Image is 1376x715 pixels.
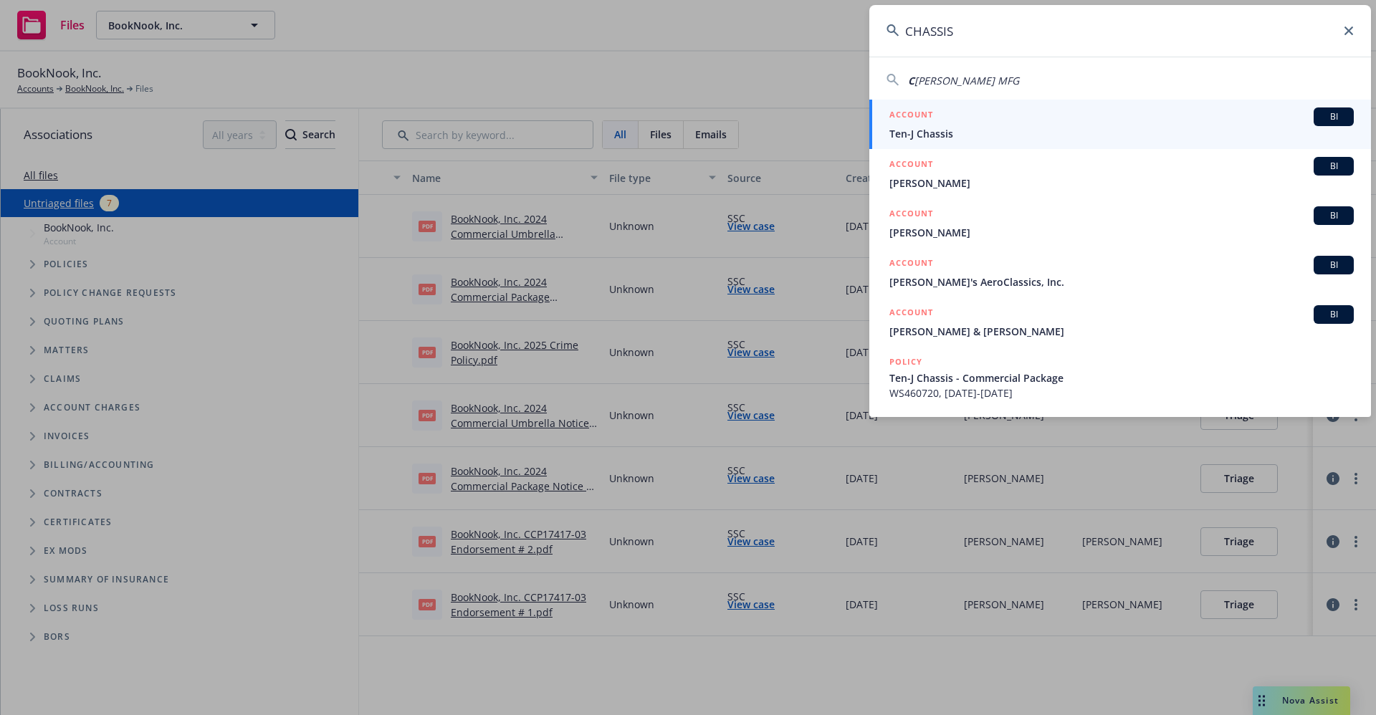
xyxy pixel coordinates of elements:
h5: POLICY [889,355,922,369]
span: BI [1319,160,1348,173]
span: [PERSON_NAME] [889,225,1354,240]
h5: ACCOUNT [889,256,933,273]
span: WS460720, [DATE]-[DATE] [889,385,1354,400]
span: BI [1319,209,1348,222]
input: Search... [869,5,1371,57]
span: BI [1319,259,1348,272]
span: [PERSON_NAME] [889,176,1354,191]
h5: ACCOUNT [889,206,933,224]
span: [PERSON_NAME]'s AeroClassics, Inc. [889,274,1354,289]
span: Ten-J Chassis [889,126,1354,141]
a: ACCOUNTBI[PERSON_NAME] [869,198,1371,248]
span: [PERSON_NAME] & [PERSON_NAME] [889,324,1354,339]
h5: ACCOUNT [889,305,933,322]
span: BI [1319,308,1348,321]
a: ACCOUNTBI[PERSON_NAME] [869,149,1371,198]
span: C [908,74,914,87]
span: [PERSON_NAME] MFG [914,74,1019,87]
span: BI [1319,110,1348,123]
h5: ACCOUNT [889,157,933,174]
a: ACCOUNTBI[PERSON_NAME] & [PERSON_NAME] [869,297,1371,347]
a: ACCOUNTBI[PERSON_NAME]'s AeroClassics, Inc. [869,248,1371,297]
h5: ACCOUNT [889,107,933,125]
a: POLICYTen-J Chassis - Commercial PackageWS460720, [DATE]-[DATE] [869,347,1371,408]
span: Ten-J Chassis - Commercial Package [889,370,1354,385]
a: ACCOUNTBITen-J Chassis [869,100,1371,149]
